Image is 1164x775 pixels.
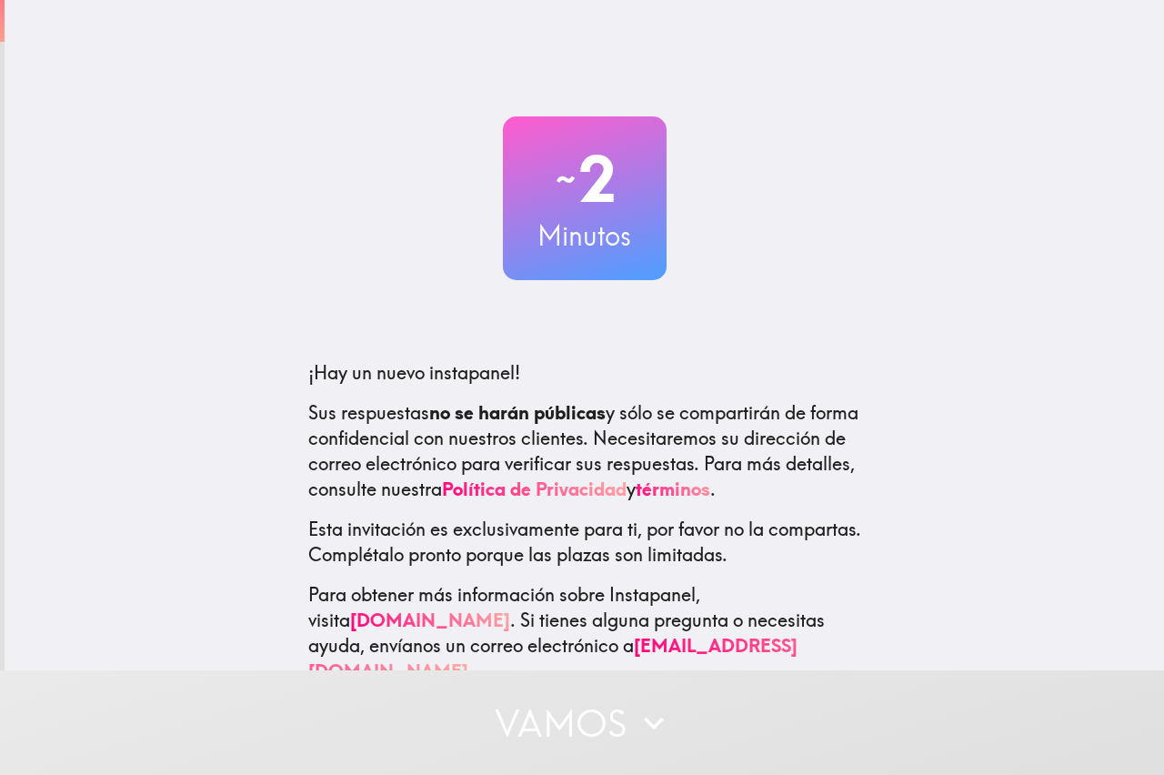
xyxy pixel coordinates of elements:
[429,401,606,424] b: no se harán públicas
[350,609,510,631] a: [DOMAIN_NAME]
[503,142,667,216] h2: 2
[308,517,861,568] p: Esta invitación es exclusivamente para ti, por favor no la compartas. Complétalo pronto porque la...
[308,400,861,502] p: Sus respuestas y sólo se compartirán de forma confidencial con nuestros clientes. Necesitaremos s...
[553,152,578,206] span: ~
[503,216,667,255] h3: Minutos
[308,582,861,684] p: Para obtener más información sobre Instapanel, visita . Si tienes alguna pregunta o necesitas ayu...
[636,478,710,500] a: términos
[308,361,520,384] span: ¡Hay un nuevo instapanel!
[442,478,627,500] a: Política de Privacidad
